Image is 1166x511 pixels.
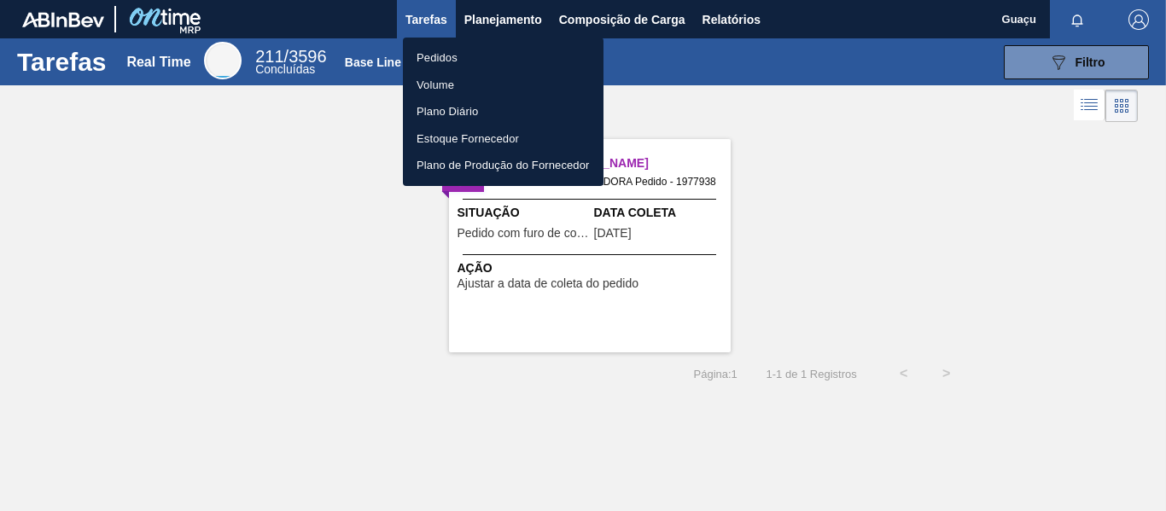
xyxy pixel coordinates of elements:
[403,152,603,179] a: Plano de Produção do Fornecedor
[403,44,603,72] a: Pedidos
[403,72,603,99] a: Volume
[403,125,603,153] a: Estoque Fornecedor
[403,98,603,125] a: Plano Diário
